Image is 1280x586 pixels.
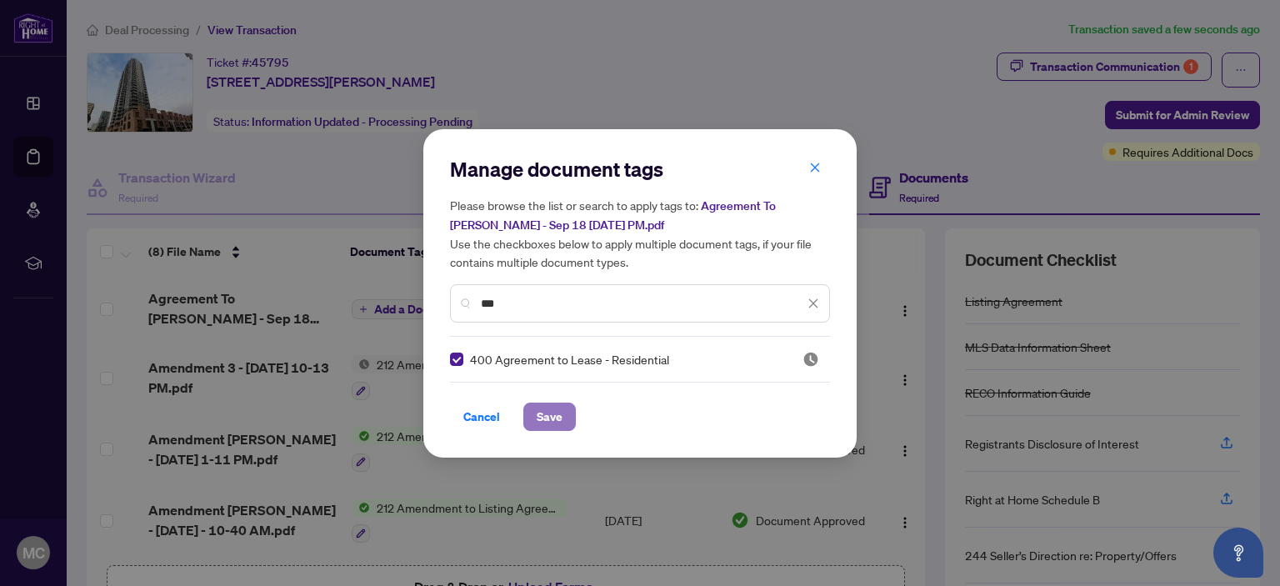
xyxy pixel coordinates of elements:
[523,403,576,431] button: Save
[470,350,669,368] span: 400 Agreement to Lease - Residential
[463,403,500,430] span: Cancel
[450,196,830,271] h5: Please browse the list or search to apply tags to: Use the checkboxes below to apply multiple doc...
[802,351,819,368] span: Pending Review
[537,403,562,430] span: Save
[809,162,821,173] span: close
[450,156,830,183] h2: Manage document tags
[807,298,819,309] span: close
[450,198,776,233] span: Agreement To [PERSON_NAME] - Sep 18 [DATE] PM.pdf
[450,403,513,431] button: Cancel
[802,351,819,368] img: status
[1213,528,1263,578] button: Open asap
